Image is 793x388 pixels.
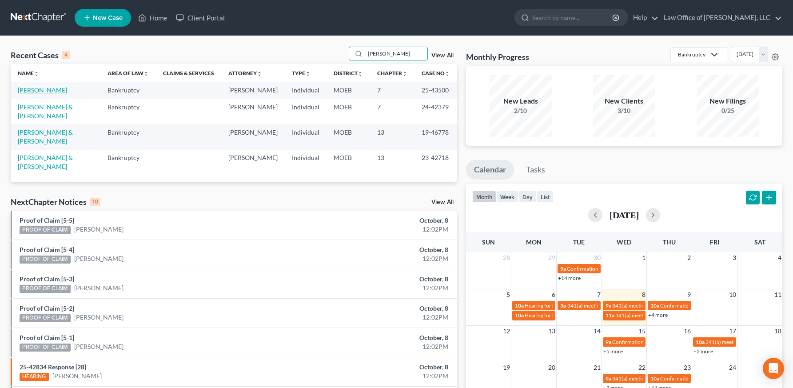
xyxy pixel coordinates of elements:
a: +5 more [603,348,623,355]
span: Mon [526,238,542,246]
td: 13 [370,150,414,175]
input: Search by name... [365,47,427,60]
span: 11 [773,289,782,300]
span: 9 [686,289,692,300]
td: Individual [285,150,327,175]
i: unfold_more [257,71,262,76]
a: Proof of Claim [5-1] [20,334,74,341]
span: 24 [728,362,737,373]
td: MOEB [327,124,370,149]
span: 3 [732,252,737,263]
span: 15 [638,326,646,336]
div: HEARING [20,373,49,381]
i: unfold_more [34,71,39,76]
div: Bankruptcy [678,51,705,58]
td: Individual [285,99,327,124]
span: Hearing for [PERSON_NAME] [525,312,594,319]
a: [PERSON_NAME] [74,284,124,292]
span: 341(a) meeting for [PERSON_NAME] [612,302,698,309]
a: Typeunfold_more [292,70,311,76]
span: 28 [502,252,511,263]
a: Proof of Claim [5-2] [20,304,74,312]
a: Area of Lawunfold_more [108,70,149,76]
span: 23 [683,362,692,373]
div: 0/25 [697,106,759,115]
button: list [537,191,554,203]
span: 4 [777,252,782,263]
span: 13 [547,326,556,336]
td: [PERSON_NAME] [221,150,285,175]
div: 10 [90,198,100,206]
a: Tasks [518,160,553,180]
span: 3p [560,302,566,309]
i: unfold_more [402,71,407,76]
a: View All [431,52,454,59]
td: 19-46778 [414,124,457,149]
span: 21 [593,362,602,373]
div: PROOF OF CLAIM [20,314,71,322]
td: 25-43500 [414,82,457,98]
td: Individual [285,82,327,98]
div: PROOF OF CLAIM [20,226,71,234]
div: 12:02PM [311,313,448,322]
span: 10 [728,289,737,300]
span: 16 [683,326,692,336]
td: MOEB [327,150,370,175]
div: PROOF OF CLAIM [20,256,71,264]
td: 7 [370,99,414,124]
th: Claims & Services [156,64,221,82]
a: Help [629,10,658,26]
span: New Case [93,15,123,21]
div: 2/10 [490,106,552,115]
a: [PERSON_NAME] & [PERSON_NAME] [18,103,73,120]
span: 22 [638,362,646,373]
span: Wed [617,238,631,246]
div: Recent Cases [11,50,70,60]
span: Confirmation hearing for [PERSON_NAME] & [PERSON_NAME] [567,265,715,272]
a: Proof of Claim [5-4] [20,246,74,253]
a: [PERSON_NAME] & [PERSON_NAME] [18,128,73,145]
span: 12 [502,326,511,336]
td: Bankruptcy [100,124,156,149]
span: 19 [502,362,511,373]
div: PROOF OF CLAIM [20,344,71,352]
i: unfold_more [305,71,311,76]
span: 341(a) meeting for [PERSON_NAME] [567,302,653,309]
a: [PERSON_NAME] [74,225,124,234]
div: 12:02PM [311,254,448,263]
a: Chapterunfold_more [377,70,407,76]
span: Fri [710,238,719,246]
span: Thu [663,238,676,246]
a: [PERSON_NAME] [18,86,67,94]
span: Hearing for [PERSON_NAME] [525,302,594,309]
input: Search by name... [532,9,614,26]
div: New Clients [593,96,655,106]
a: 25-42834 Response [28] [20,363,86,371]
span: 341(a) meeting for [PERSON_NAME] [612,375,698,382]
span: 5 [506,289,511,300]
span: 9a [606,302,611,309]
td: Bankruptcy [100,82,156,98]
a: Proof of Claim [5-5] [20,216,74,224]
td: MOEB [327,99,370,124]
a: Case Nounfold_more [422,70,450,76]
i: unfold_more [358,71,363,76]
span: 20 [547,362,556,373]
td: 24-42379 [414,99,457,124]
span: Sun [482,238,495,246]
h3: Monthly Progress [466,52,529,62]
a: Nameunfold_more [18,70,39,76]
button: week [496,191,518,203]
td: 13 [370,124,414,149]
div: 3/10 [593,106,655,115]
span: 341(a) meeting for [PERSON_NAME] [615,312,701,319]
div: PROOF OF CLAIM [20,285,71,293]
button: month [472,191,496,203]
div: October, 8 [311,304,448,313]
a: [PERSON_NAME] & [PERSON_NAME] [18,154,73,170]
a: [PERSON_NAME] [52,372,102,380]
div: October, 8 [311,245,448,254]
a: View All [431,199,454,205]
div: 12:02PM [311,284,448,292]
a: Law Office of [PERSON_NAME], LLC [659,10,782,26]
